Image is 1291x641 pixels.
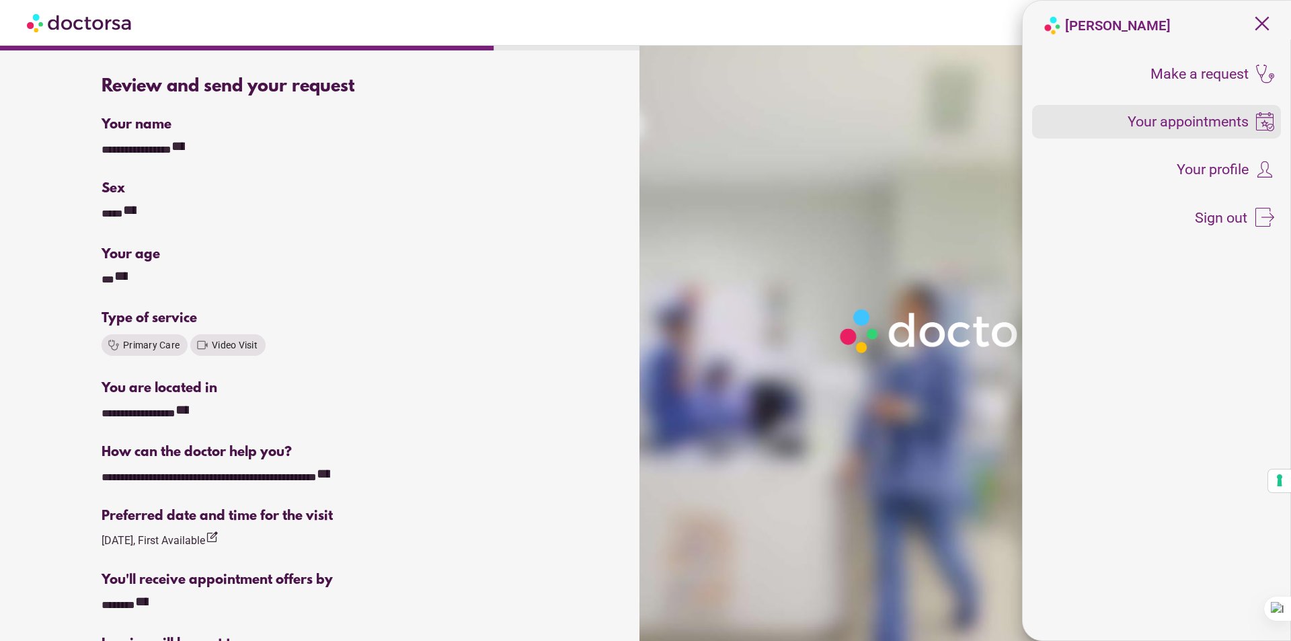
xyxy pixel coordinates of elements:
span: Your appointments [1128,114,1249,129]
div: Type of service [102,311,543,326]
div: Review and send your request [102,77,543,97]
span: Sign out [1195,211,1247,225]
img: logo-doctorsa-baloon.png [1043,16,1062,35]
i: edit_square [205,531,219,544]
span: close [1249,11,1275,36]
div: You'll receive appointment offers by [102,572,543,588]
button: Your consent preferences for tracking technologies [1268,469,1291,492]
div: Your name [102,117,543,133]
div: You are located in [102,381,543,396]
img: Logo-Doctorsa-trans-White-partial-flat.png [833,302,1091,360]
span: Video Visit [212,340,258,350]
img: icons8-sign-out-50.png [1255,208,1274,227]
span: Primary Care [123,340,180,350]
div: Sex [102,181,543,196]
span: Make a request [1150,67,1249,81]
img: icons8-customer-100.png [1255,160,1274,179]
img: icons8-stethoscope-100.png [1255,65,1274,83]
span: Your profile [1177,162,1249,177]
img: icons8-booking-100.png [1255,112,1274,131]
i: stethoscope [107,338,120,352]
i: videocam [196,338,209,352]
div: Preferred date and time for the visit [102,508,543,524]
strong: [PERSON_NAME] [1065,17,1171,34]
img: Doctorsa.com [27,7,133,38]
div: [DATE], First Available [102,531,219,549]
div: Your age [102,247,320,262]
div: How can the doctor help you? [102,445,543,460]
